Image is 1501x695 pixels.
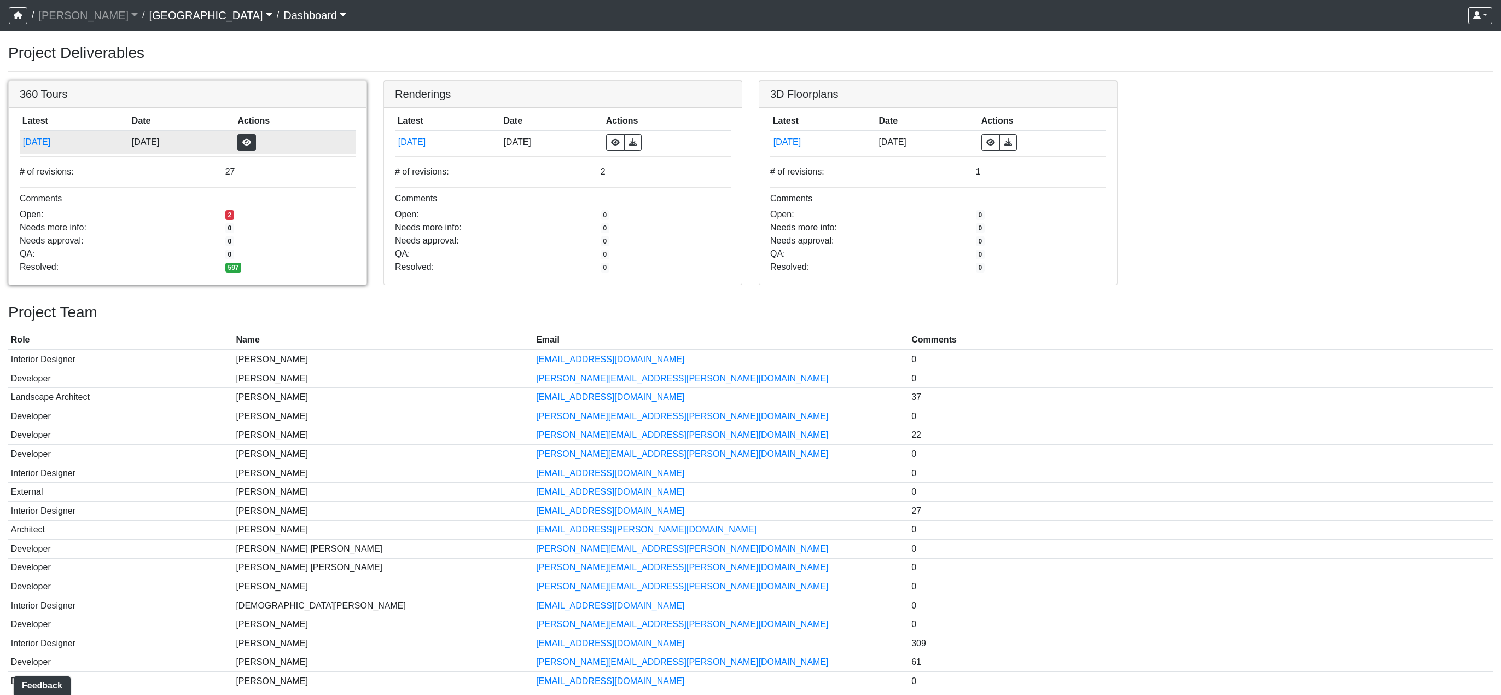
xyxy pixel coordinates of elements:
a: [EMAIL_ADDRESS][DOMAIN_NAME] [536,468,684,478]
td: Architect [8,520,234,540]
button: [DATE] [22,135,126,149]
a: [PERSON_NAME][EMAIL_ADDRESS][PERSON_NAME][DOMAIN_NAME] [536,563,828,572]
td: 61 [909,653,1493,672]
td: Interior Designer [8,596,234,615]
td: [PERSON_NAME] [234,501,534,520]
th: Email [533,331,909,350]
td: avFcituVdTN5TeZw4YvRD7 [395,131,501,154]
td: 309 [909,634,1493,653]
td: [PERSON_NAME] [234,350,534,369]
td: 0 [909,520,1493,540]
td: Developer [8,615,234,634]
td: 0 [909,577,1493,596]
th: Role [8,331,234,350]
td: Interior Designer [8,350,234,369]
button: [DATE] [398,135,498,149]
td: 0 [909,540,1493,559]
h3: Project Team [8,303,1493,322]
a: [EMAIL_ADDRESS][DOMAIN_NAME] [536,506,684,516]
span: / [27,4,38,26]
td: 0 [909,369,1493,388]
td: Developer [8,672,234,691]
td: [PERSON_NAME] [PERSON_NAME] [234,558,534,577]
a: [PERSON_NAME][EMAIL_ADDRESS][PERSON_NAME][DOMAIN_NAME] [536,657,828,667]
th: Name [234,331,534,350]
td: 27 [909,501,1493,520]
a: [EMAIL_ADDRESS][DOMAIN_NAME] [536,676,684,686]
iframe: Ybug feedback widget [8,673,73,695]
td: [PERSON_NAME] [PERSON_NAME] [234,540,534,559]
td: [PERSON_NAME] [234,483,534,502]
td: 0 [909,464,1493,483]
td: Interior Designer [8,464,234,483]
td: [PERSON_NAME] [234,369,534,388]
td: [PERSON_NAME] [234,577,534,596]
span: / [272,4,283,26]
td: 0 [909,445,1493,464]
td: 93VtKPcPFWh8z7vX4wXbQP [20,131,129,154]
td: [PERSON_NAME] [234,388,534,407]
a: [GEOGRAPHIC_DATA] [149,4,272,26]
td: Landscape Architect [8,388,234,407]
td: Developer [8,426,234,445]
td: Developer [8,577,234,596]
td: External [8,483,234,502]
td: Developer [8,407,234,426]
a: [EMAIL_ADDRESS][DOMAIN_NAME] [536,487,684,496]
td: [PERSON_NAME] [234,407,534,426]
td: Interior Designer [8,501,234,520]
td: Developer [8,653,234,672]
td: 0 [909,672,1493,691]
td: Developer [8,540,234,559]
td: Developer [8,558,234,577]
td: 0 [909,596,1493,615]
td: Developer [8,369,234,388]
td: [PERSON_NAME] [234,653,534,672]
a: [EMAIL_ADDRESS][DOMAIN_NAME] [536,601,684,610]
td: 0 [909,483,1493,502]
th: Comments [909,331,1493,350]
a: [PERSON_NAME][EMAIL_ADDRESS][PERSON_NAME][DOMAIN_NAME] [536,544,828,553]
td: 0 [909,407,1493,426]
td: Developer [8,445,234,464]
a: [EMAIL_ADDRESS][DOMAIN_NAME] [536,355,684,364]
h3: Project Deliverables [8,44,1493,62]
td: 37 [909,388,1493,407]
button: [DATE] [773,135,874,149]
a: [PERSON_NAME][EMAIL_ADDRESS][PERSON_NAME][DOMAIN_NAME] [536,619,828,629]
a: Dashboard [283,4,346,26]
a: [PERSON_NAME][EMAIL_ADDRESS][PERSON_NAME][DOMAIN_NAME] [536,449,828,459]
td: m6gPHqeE6DJAjJqz47tRiF [770,131,876,154]
td: [PERSON_NAME] [234,520,534,540]
a: [PERSON_NAME][EMAIL_ADDRESS][PERSON_NAME][DOMAIN_NAME] [536,582,828,591]
a: [EMAIL_ADDRESS][DOMAIN_NAME] [536,639,684,648]
td: [PERSON_NAME] [234,615,534,634]
td: 0 [909,615,1493,634]
td: [DEMOGRAPHIC_DATA][PERSON_NAME] [234,596,534,615]
td: Interior Designer [8,634,234,653]
td: [PERSON_NAME] [234,634,534,653]
td: 0 [909,350,1493,369]
td: [PERSON_NAME] [234,672,534,691]
a: [PERSON_NAME][EMAIL_ADDRESS][PERSON_NAME][DOMAIN_NAME] [536,430,828,439]
td: [PERSON_NAME] [234,426,534,445]
td: [PERSON_NAME] [234,445,534,464]
a: [EMAIL_ADDRESS][PERSON_NAME][DOMAIN_NAME] [536,525,757,534]
span: / [138,4,149,26]
a: [PERSON_NAME] [38,4,138,26]
a: [EMAIL_ADDRESS][DOMAIN_NAME] [536,392,684,402]
td: 0 [909,558,1493,577]
td: [PERSON_NAME] [234,464,534,483]
a: [PERSON_NAME][EMAIL_ADDRESS][PERSON_NAME][DOMAIN_NAME] [536,374,828,383]
td: 22 [909,426,1493,445]
a: [PERSON_NAME][EMAIL_ADDRESS][PERSON_NAME][DOMAIN_NAME] [536,412,828,421]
